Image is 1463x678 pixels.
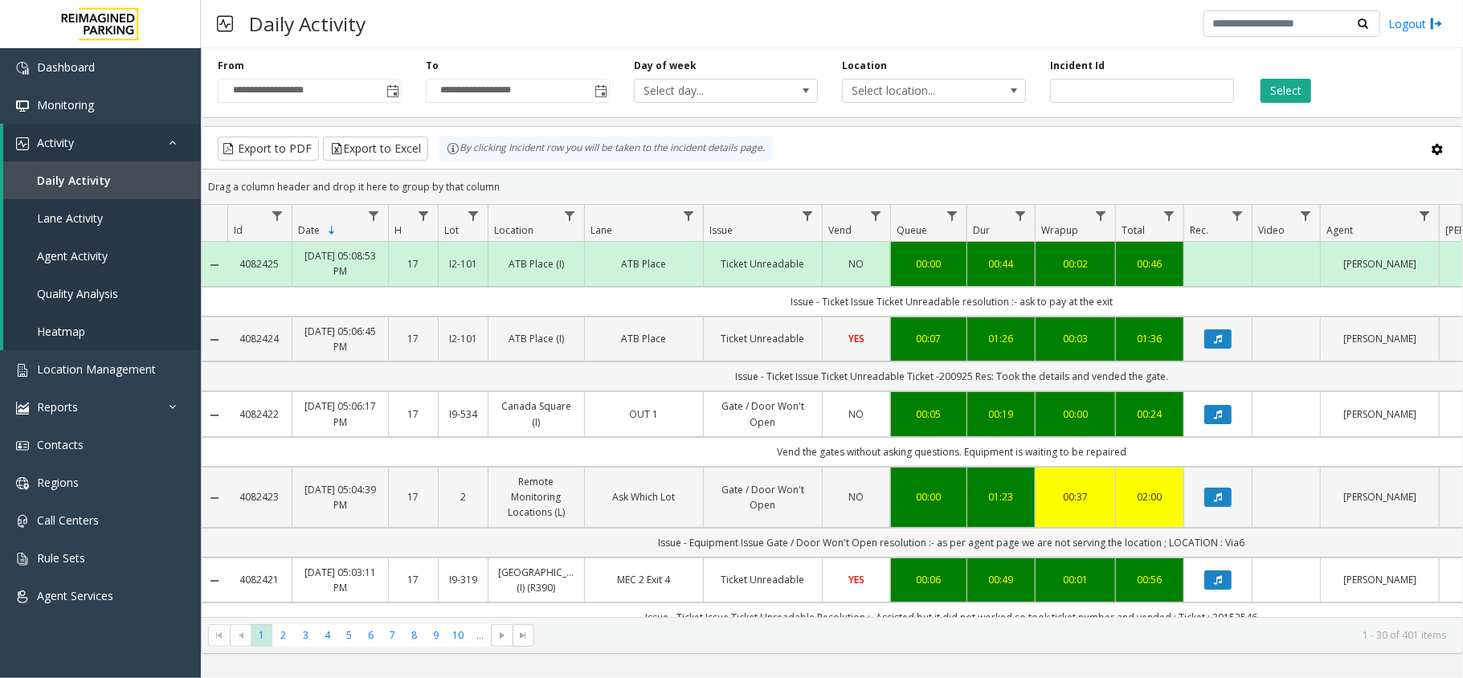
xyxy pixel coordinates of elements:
[1045,406,1105,422] a: 00:00
[398,489,428,504] a: 17
[977,331,1025,346] div: 01:26
[832,489,881,504] a: NO
[544,628,1446,642] kendo-pager-info: 1 - 30 of 401 items
[1045,489,1105,504] div: 00:37
[267,205,288,227] a: Id Filter Menu
[302,398,378,429] a: [DATE] 05:06:17 PM
[1122,223,1145,237] span: Total
[1126,256,1174,272] a: 00:46
[241,4,374,43] h3: Daily Activity
[973,223,990,237] span: Dur
[425,624,447,646] span: Page 9
[942,205,963,227] a: Queue Filter Menu
[496,629,509,642] span: Go to the next page
[1045,572,1105,587] a: 00:01
[217,4,233,43] img: pageIcon
[37,173,111,188] span: Daily Activity
[595,489,693,504] a: Ask Which Lot
[360,624,382,646] span: Page 6
[218,137,319,161] button: Export to PDF
[635,80,781,102] span: Select day...
[3,199,201,237] a: Lane Activity
[977,572,1025,587] div: 00:49
[302,565,378,595] a: [DATE] 05:03:11 PM
[398,256,428,272] a: 17
[298,223,320,237] span: Date
[16,364,29,377] img: 'icon'
[901,331,957,346] a: 00:07
[901,489,957,504] div: 00:00
[498,398,574,429] a: Canada Square (I)
[16,515,29,528] img: 'icon'
[202,259,227,272] a: Collapse Details
[16,62,29,75] img: 'icon'
[491,624,513,647] span: Go to the next page
[1159,205,1180,227] a: Total Filter Menu
[848,573,864,586] span: YES
[591,223,612,237] span: Lane
[463,205,484,227] a: Lot Filter Menu
[1090,205,1112,227] a: Wrapup Filter Menu
[498,565,574,595] a: [GEOGRAPHIC_DATA] (I) (R390)
[849,490,864,504] span: NO
[713,482,812,513] a: Gate / Door Won't Open
[37,248,108,263] span: Agent Activity
[3,124,201,161] a: Activity
[832,331,881,346] a: YES
[37,135,74,150] span: Activity
[37,437,84,452] span: Contacts
[413,205,435,227] a: H Filter Menu
[591,80,609,102] span: Toggle popup
[595,331,693,346] a: ATB Place
[1126,406,1174,422] div: 00:24
[1126,489,1174,504] a: 02:00
[202,205,1462,617] div: Data table
[16,553,29,566] img: 'icon'
[1261,79,1311,103] button: Select
[37,59,95,75] span: Dashboard
[302,324,378,354] a: [DATE] 05:06:45 PM
[363,205,385,227] a: Date Filter Menu
[398,331,428,346] a: 17
[302,248,378,279] a: [DATE] 05:08:53 PM
[977,489,1025,504] a: 01:23
[797,205,819,227] a: Issue Filter Menu
[595,256,693,272] a: ATB Place
[1126,572,1174,587] a: 00:56
[439,137,773,161] div: By clicking Incident row you will be taken to the incident details page.
[218,59,244,73] label: From
[16,402,29,415] img: 'icon'
[16,137,29,150] img: 'icon'
[202,574,227,587] a: Collapse Details
[202,173,1462,201] div: Drag a column header and drop it here to group by that column
[16,439,29,452] img: 'icon'
[448,256,478,272] a: I2-101
[272,624,294,646] span: Page 2
[977,406,1025,422] a: 00:19
[842,59,887,73] label: Location
[447,142,460,155] img: infoIcon.svg
[202,333,227,346] a: Collapse Details
[3,161,201,199] a: Daily Activity
[1330,256,1429,272] a: [PERSON_NAME]
[901,572,957,587] div: 00:06
[1045,256,1105,272] div: 00:02
[382,624,403,646] span: Page 7
[1126,331,1174,346] div: 01:36
[1227,205,1248,227] a: Rec. Filter Menu
[849,257,864,271] span: NO
[37,475,79,490] span: Regions
[901,406,957,422] a: 00:05
[832,406,881,422] a: NO
[237,331,282,346] a: 4082424
[897,223,927,237] span: Queue
[713,572,812,587] a: Ticket Unreadable
[37,513,99,528] span: Call Centers
[3,237,201,275] a: Agent Activity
